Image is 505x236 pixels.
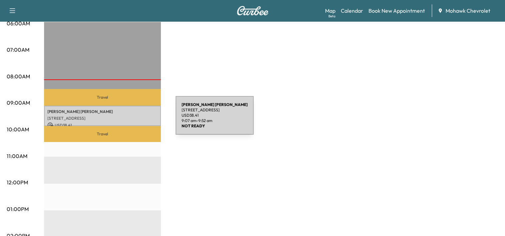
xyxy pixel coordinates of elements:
[7,19,30,27] p: 06:00AM
[7,99,30,107] p: 09:00AM
[44,126,161,142] p: Travel
[7,72,30,80] p: 08:00AM
[7,46,29,54] p: 07:00AM
[341,7,363,15] a: Calendar
[328,14,335,19] div: Beta
[446,7,490,15] span: Mohawk Chevrolet
[44,89,161,106] p: Travel
[325,7,335,15] a: MapBeta
[237,6,269,15] img: Curbee Logo
[7,205,29,213] p: 01:00PM
[368,7,425,15] a: Book New Appointment
[47,122,158,128] p: USD 38.41
[47,109,158,114] p: [PERSON_NAME] [PERSON_NAME]
[7,178,28,186] p: 12:00PM
[7,152,27,160] p: 11:00AM
[7,125,29,133] p: 10:00AM
[47,116,158,121] p: [STREET_ADDRESS]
